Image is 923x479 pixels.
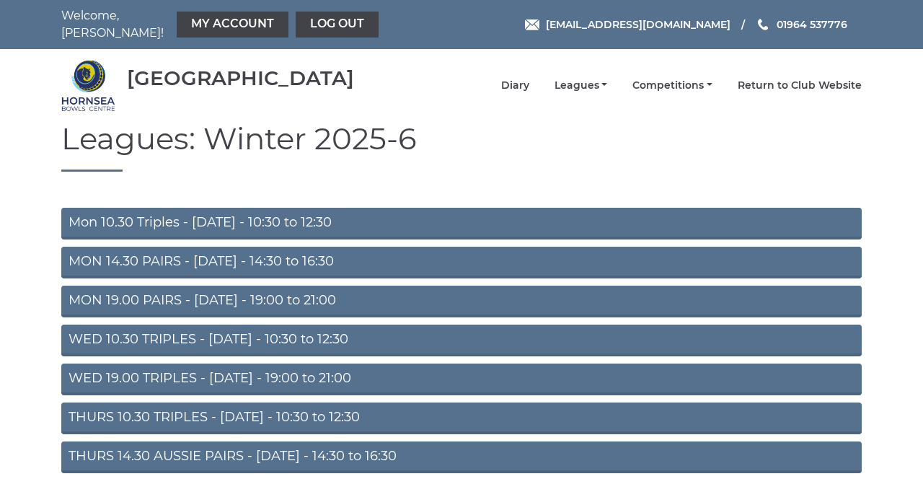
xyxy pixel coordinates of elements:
a: Diary [501,79,529,92]
a: My Account [177,12,288,38]
a: WED 19.00 TRIPLES - [DATE] - 19:00 to 21:00 [61,364,862,395]
span: [EMAIL_ADDRESS][DOMAIN_NAME] [546,18,730,31]
a: Log out [296,12,379,38]
a: Competitions [632,79,712,92]
a: THURS 10.30 TRIPLES - [DATE] - 10:30 to 12:30 [61,403,862,434]
a: MON 14.30 PAIRS - [DATE] - 14:30 to 16:30 [61,247,862,278]
img: Hornsea Bowls Centre [61,58,115,113]
a: Mon 10.30 Triples - [DATE] - 10:30 to 12:30 [61,208,862,239]
a: Phone us 01964 537776 [756,17,847,32]
a: Email [EMAIL_ADDRESS][DOMAIN_NAME] [525,17,730,32]
a: THURS 14.30 AUSSIE PAIRS - [DATE] - 14:30 to 16:30 [61,441,862,473]
nav: Welcome, [PERSON_NAME]! [61,7,382,42]
div: [GEOGRAPHIC_DATA] [127,67,354,89]
h1: Leagues: Winter 2025-6 [61,122,862,172]
img: Email [525,19,539,30]
a: Leagues [555,79,608,92]
img: Phone us [758,19,768,30]
a: Return to Club Website [738,79,862,92]
a: WED 10.30 TRIPLES - [DATE] - 10:30 to 12:30 [61,325,862,356]
a: MON 19.00 PAIRS - [DATE] - 19:00 to 21:00 [61,286,862,317]
span: 01964 537776 [777,18,847,31]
